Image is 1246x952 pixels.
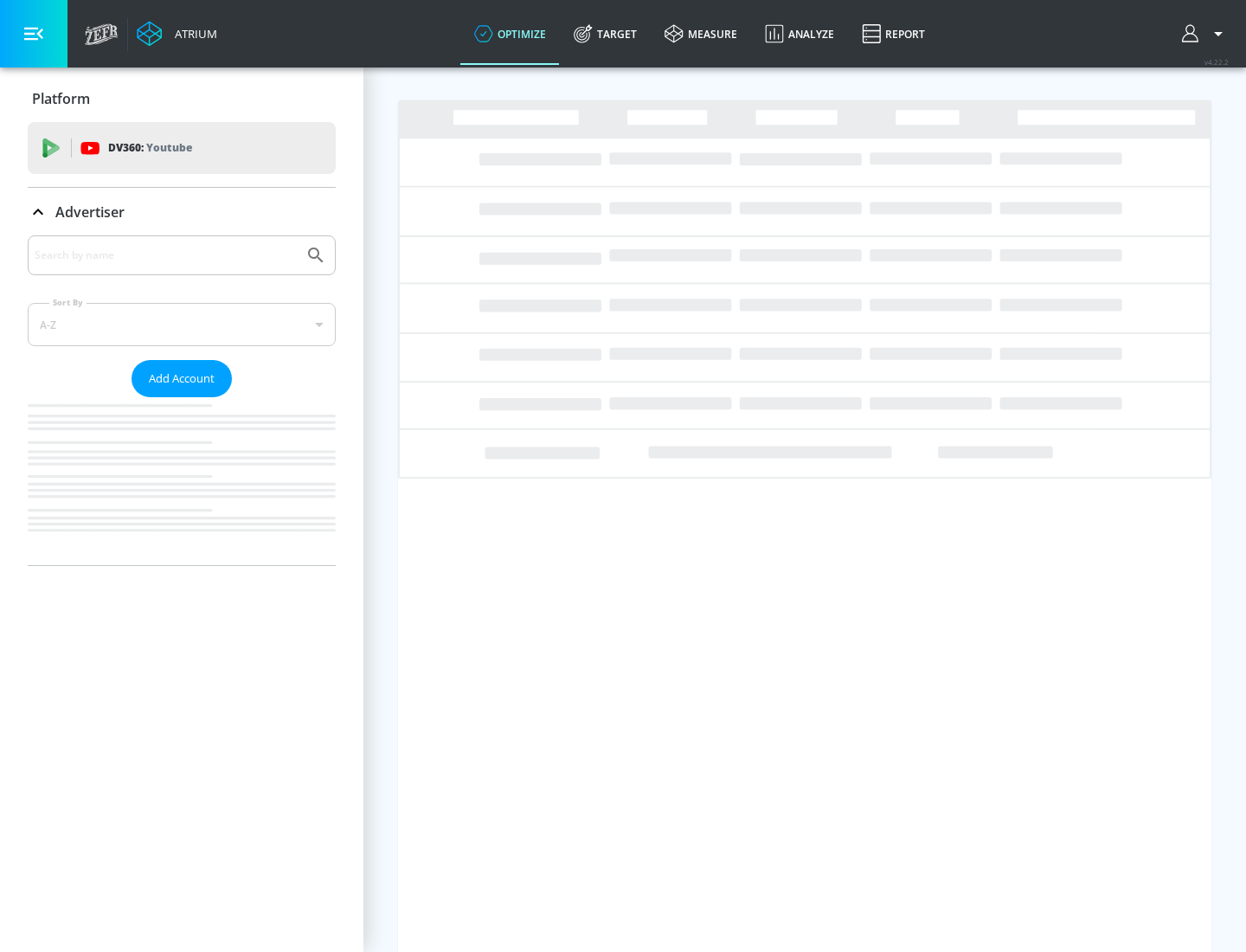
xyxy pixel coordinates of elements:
div: DV360: Youtube [28,122,336,174]
a: optimize [460,3,560,65]
a: Atrium [137,21,217,47]
div: Atrium [168,26,217,42]
a: Analyze [751,3,848,65]
div: Platform [28,74,336,123]
input: Search by name [35,244,297,267]
div: Advertiser [28,235,336,565]
a: measure [651,3,751,65]
span: Add Account [149,369,215,389]
a: Target [560,3,651,65]
p: Youtube [146,138,192,157]
nav: list of Advertiser [28,397,336,565]
p: Advertiser [55,203,125,222]
div: Advertiser [28,188,336,236]
a: Report [848,3,939,65]
p: Platform [32,89,90,108]
div: A-Z [28,303,336,346]
span: v 4.22.2 [1204,57,1229,67]
p: DV360: [108,138,192,158]
button: Add Account [132,360,232,397]
label: Sort By [49,297,87,308]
